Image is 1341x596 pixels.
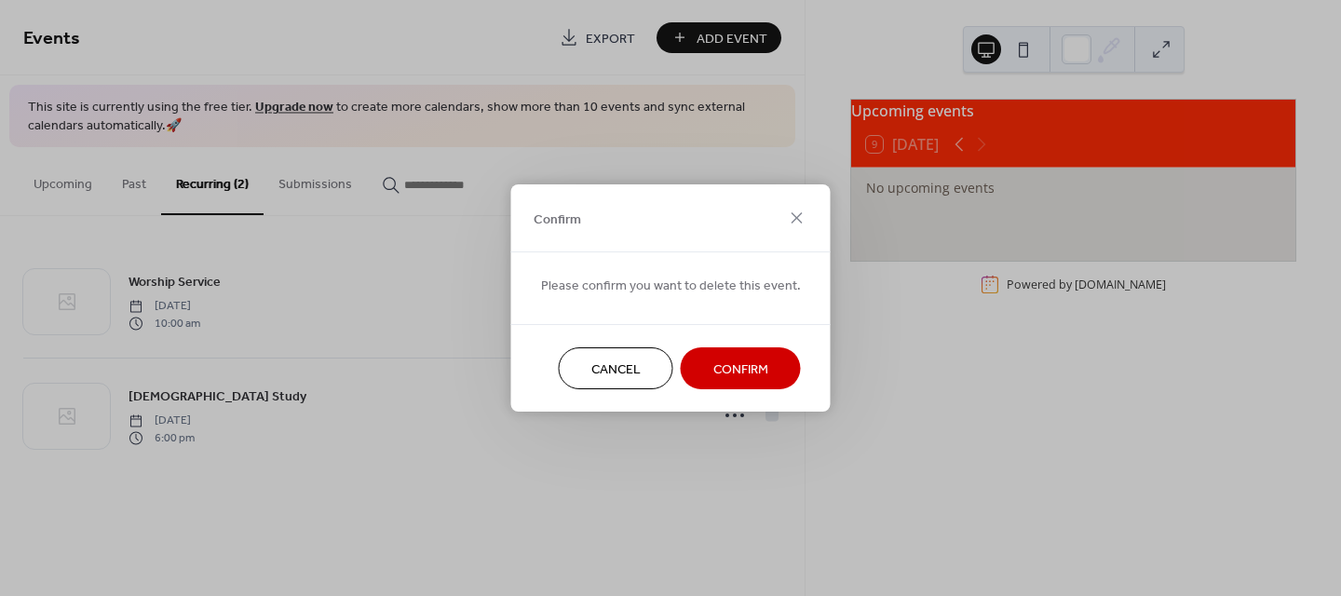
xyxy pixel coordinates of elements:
[713,360,768,380] span: Confirm
[591,360,641,380] span: Cancel
[541,277,801,296] span: Please confirm you want to delete this event.
[681,347,801,389] button: Confirm
[534,210,581,229] span: Confirm
[559,347,673,389] button: Cancel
